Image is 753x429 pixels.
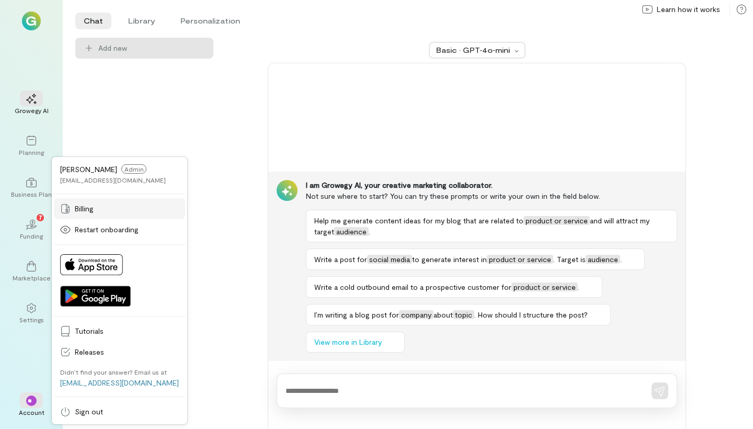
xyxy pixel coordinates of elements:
[121,164,146,174] span: Admin
[334,227,369,236] span: audience
[13,169,50,207] a: Business Plan
[75,326,179,336] span: Tutorials
[586,255,620,264] span: audience
[13,253,50,290] a: Marketplace
[39,212,42,222] span: 7
[13,127,50,165] a: Planning
[306,304,611,325] button: I’m writing a blog post forcompanyabouttopic. How should I structure the post?
[11,190,52,198] div: Business Plan
[19,315,44,324] div: Settings
[54,321,185,342] a: Tutorials
[306,180,677,190] div: I am Growegy AI, your creative marketing collaborator.
[13,274,51,282] div: Marketplace
[54,219,185,240] a: Restart onboarding
[75,13,111,29] li: Chat
[20,232,43,240] div: Funding
[314,216,523,225] span: Help me generate content ideas for my blog that are related to
[172,13,248,29] li: Personalization
[511,283,578,291] span: product or service
[60,378,179,387] a: [EMAIL_ADDRESS][DOMAIN_NAME]
[433,310,453,319] span: about
[60,286,131,307] img: Get it on Google Play
[306,276,602,298] button: Write a cold outbound email to a prospective customer forproduct or service.
[436,45,511,55] div: Basic · GPT‑4o‑mini
[453,310,474,319] span: topic
[60,176,166,184] div: [EMAIL_ADDRESS][DOMAIN_NAME]
[306,190,677,201] div: Not sure where to start? You can try these prompts or write your own in the field below.
[75,347,179,357] span: Releases
[15,106,49,115] div: Growegy AI
[620,255,622,264] span: .
[657,4,720,15] span: Learn how it works
[553,255,586,264] span: . Target is
[120,13,164,29] li: Library
[487,255,553,264] span: product or service
[13,211,50,249] a: Funding
[13,85,50,123] a: Growegy AI
[60,254,123,275] img: Download on App Store
[75,224,179,235] span: Restart onboarding
[369,227,370,236] span: .
[19,408,44,416] div: Account
[306,210,677,242] button: Help me generate content ideas for my blog that are related toproduct or serviceand will attract ...
[314,283,511,291] span: Write a cold outbound email to a prospective customer for
[54,198,185,219] a: Billing
[54,401,185,422] a: Sign out
[314,337,382,347] span: View more in Library
[412,255,487,264] span: to generate interest in
[314,310,399,319] span: I’m writing a blog post for
[399,310,433,319] span: company
[578,283,579,291] span: .
[60,368,167,376] div: Didn’t find your answer? Email us at
[306,249,645,270] button: Write a post forsocial mediato generate interest inproduct or service. Target isaudience.
[98,43,205,53] span: Add new
[75,407,179,417] span: Sign out
[314,255,367,264] span: Write a post for
[75,204,179,214] span: Billing
[367,255,412,264] span: social media
[474,310,588,319] span: . How should I structure the post?
[19,148,44,156] div: Planning
[60,165,117,174] span: [PERSON_NAME]
[54,342,185,363] a: Releases
[13,295,50,332] a: Settings
[306,332,405,353] button: View more in Library
[523,216,590,225] span: product or service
